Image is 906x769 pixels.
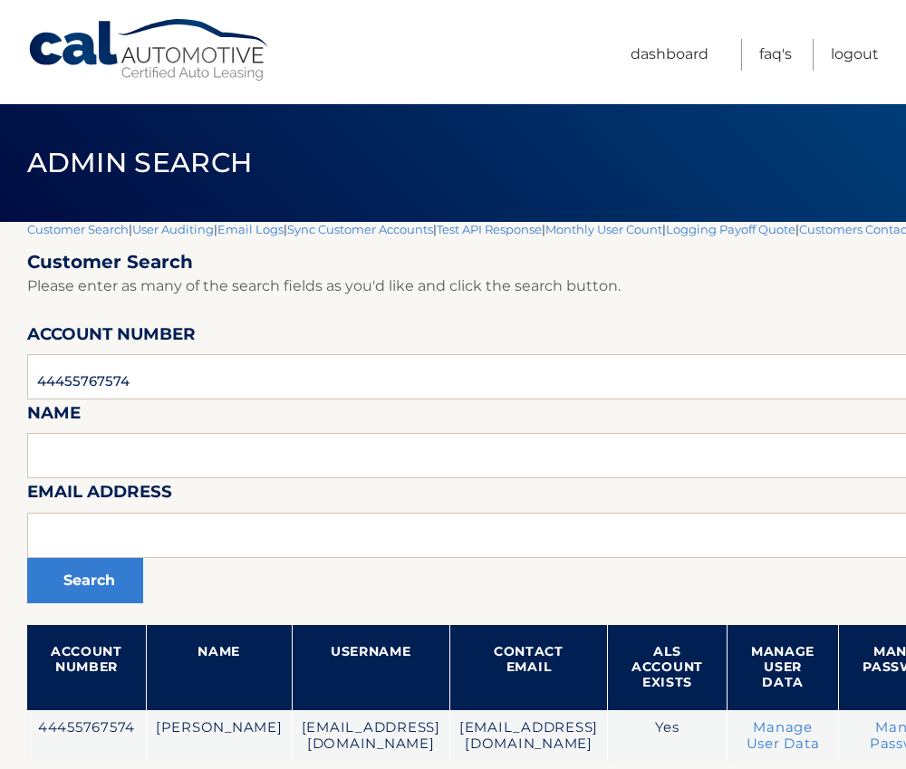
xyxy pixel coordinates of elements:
th: Username [292,625,449,710]
th: Manage User Data [727,625,838,710]
a: FAQ's [759,39,792,71]
a: Dashboard [631,39,708,71]
a: Customer Search [27,222,129,236]
button: Search [27,558,143,603]
a: Email Logs [217,222,284,236]
td: [PERSON_NAME] [146,710,292,762]
a: Manage User Data [747,719,820,752]
a: Sync Customer Accounts [287,222,433,236]
label: Account Number [27,321,196,354]
label: Email Address [27,478,172,512]
th: Account Number [27,625,146,710]
th: Contact Email [449,625,607,710]
th: Name [146,625,292,710]
label: Name [27,399,81,433]
a: Logging Payoff Quote [666,222,795,236]
a: User Auditing [132,222,214,236]
td: [EMAIL_ADDRESS][DOMAIN_NAME] [449,710,607,762]
th: ALS Account Exists [608,625,728,710]
a: Logout [831,39,879,71]
td: [EMAIL_ADDRESS][DOMAIN_NAME] [292,710,449,762]
span: Admin Search [27,146,253,179]
a: Cal Automotive [27,18,272,82]
a: Monthly User Count [545,222,662,236]
td: 44455767574 [27,710,146,762]
td: Yes [608,710,728,762]
a: Test API Response [437,222,542,236]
